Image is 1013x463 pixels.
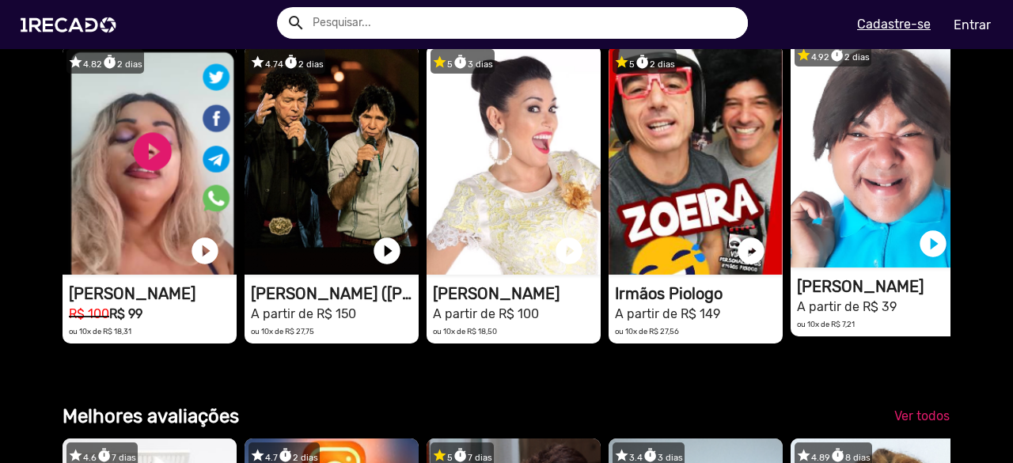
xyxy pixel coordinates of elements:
a: play_circle_filled [735,235,767,267]
small: A partir de R$ 100 [433,306,539,321]
span: Ver todos [894,408,950,423]
a: play_circle_filled [917,228,949,260]
video: 1RECADO vídeos dedicados para fãs e empresas [245,45,419,275]
a: play_circle_filled [553,235,585,267]
small: ou 10x de R$ 18,50 [433,327,497,336]
u: Cadastre-se [857,17,931,32]
a: play_circle_filled [371,235,403,267]
video: 1RECADO vídeos dedicados para fãs e empresas [791,38,965,268]
video: 1RECADO vídeos dedicados para fãs e empresas [427,45,601,275]
small: ou 10x de R$ 18,31 [69,327,131,336]
h1: [PERSON_NAME] [797,277,965,296]
small: R$ 100 [69,306,109,321]
small: ou 10x de R$ 27,75 [251,327,314,336]
small: ou 10x de R$ 27,56 [615,327,679,336]
small: A partir de R$ 150 [251,306,356,321]
a: play_circle_filled [189,235,221,267]
input: Pesquisar... [301,7,748,39]
h1: [PERSON_NAME] [69,284,237,303]
video: 1RECADO vídeos dedicados para fãs e empresas [63,45,237,275]
a: Entrar [943,11,1001,39]
small: A partir de R$ 39 [797,299,897,314]
button: Example home icon [281,8,309,36]
small: A partir de R$ 149 [615,306,720,321]
mat-icon: Example home icon [286,13,305,32]
b: Melhores avaliações [63,405,239,427]
small: ou 10x de R$ 7,21 [797,320,855,328]
h1: [PERSON_NAME] [433,284,601,303]
h1: [PERSON_NAME] ([PERSON_NAME] & [PERSON_NAME]) [251,284,419,303]
h1: Irmãos Piologo [615,284,783,303]
video: 1RECADO vídeos dedicados para fãs e empresas [609,45,783,275]
b: R$ 99 [109,306,142,321]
